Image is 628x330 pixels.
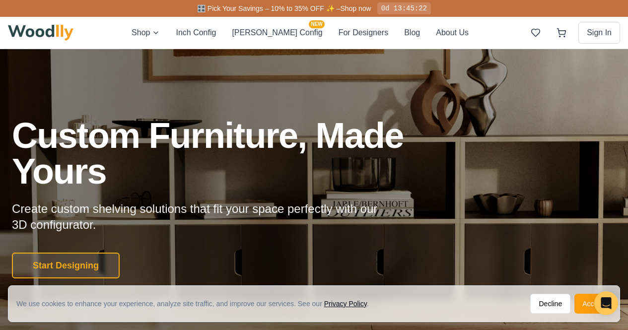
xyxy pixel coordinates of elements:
[404,26,420,39] button: Blog
[12,201,393,233] p: Create custom shelving solutions that fit your space perfectly with our 3D configurator.
[232,26,322,39] button: [PERSON_NAME] ConfigNEW
[324,300,367,308] a: Privacy Policy
[578,22,620,44] button: Sign In
[530,294,570,314] button: Decline
[309,20,324,28] span: NEW
[574,294,612,314] button: Accept
[132,26,160,39] button: Shop
[12,118,457,189] h1: Custom Furniture, Made Yours
[176,26,216,39] button: Inch Config
[340,4,371,12] a: Shop now
[197,4,340,12] span: 🎛️ Pick Your Savings – 10% to 35% OFF ✨ –
[16,299,377,309] div: We use cookies to enhance your experience, analyze site traffic, and improve our services. See our .
[8,25,73,41] img: Woodlly
[436,26,469,39] button: About Us
[12,253,120,278] button: Start Designing
[339,26,388,39] button: For Designers
[594,291,618,315] div: Open Intercom Messenger
[377,2,431,14] div: 0d 13:45:22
